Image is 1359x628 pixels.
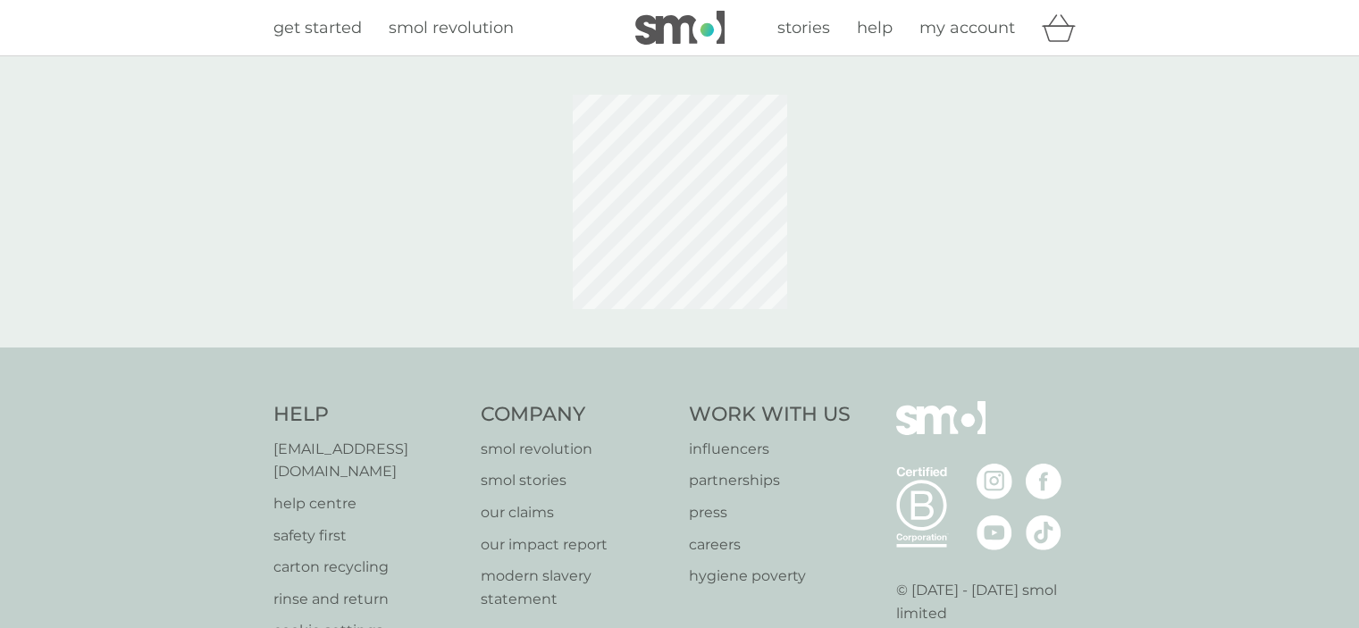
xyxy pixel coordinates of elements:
span: stories [777,18,830,38]
span: get started [273,18,362,38]
img: visit the smol Facebook page [1026,464,1061,499]
h4: Company [481,401,671,429]
img: smol [896,401,986,462]
span: help [857,18,893,38]
p: © [DATE] - [DATE] smol limited [896,579,1086,624]
a: modern slavery statement [481,565,671,610]
a: influencers [689,438,851,461]
a: our claims [481,501,671,524]
a: [EMAIL_ADDRESS][DOMAIN_NAME] [273,438,464,483]
a: help [857,15,893,41]
a: stories [777,15,830,41]
a: help centre [273,492,464,515]
a: press [689,501,851,524]
span: smol revolution [389,18,514,38]
a: my account [919,15,1015,41]
h4: Work With Us [689,401,851,429]
img: visit the smol Youtube page [977,515,1012,550]
a: rinse and return [273,588,464,611]
img: visit the smol Tiktok page [1026,515,1061,550]
a: partnerships [689,469,851,492]
img: smol [635,11,725,45]
a: hygiene poverty [689,565,851,588]
span: my account [919,18,1015,38]
a: safety first [273,524,464,548]
img: visit the smol Instagram page [977,464,1012,499]
a: our impact report [481,533,671,557]
a: smol revolution [389,15,514,41]
a: smol stories [481,469,671,492]
a: smol revolution [481,438,671,461]
a: get started [273,15,362,41]
h4: Help [273,401,464,429]
div: basket [1042,10,1086,46]
a: carton recycling [273,556,464,579]
a: careers [689,533,851,557]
